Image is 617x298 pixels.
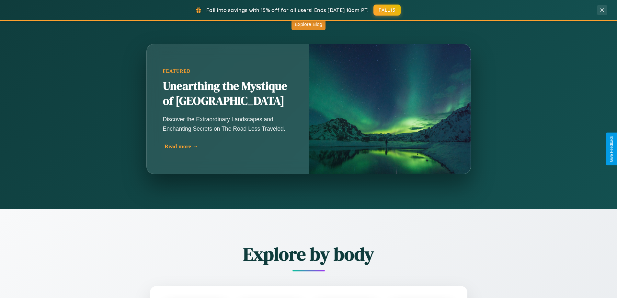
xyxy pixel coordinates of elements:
[609,136,614,162] div: Give Feedback
[165,143,294,150] div: Read more →
[114,242,503,267] h2: Explore by body
[163,68,292,74] div: Featured
[291,18,326,30] button: Explore Blog
[163,79,292,109] h2: Unearthing the Mystique of [GEOGRAPHIC_DATA]
[163,115,292,133] p: Discover the Extraordinary Landscapes and Enchanting Secrets on The Road Less Traveled.
[373,5,401,16] button: FALL15
[206,7,369,13] span: Fall into savings with 15% off for all users! Ends [DATE] 10am PT.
